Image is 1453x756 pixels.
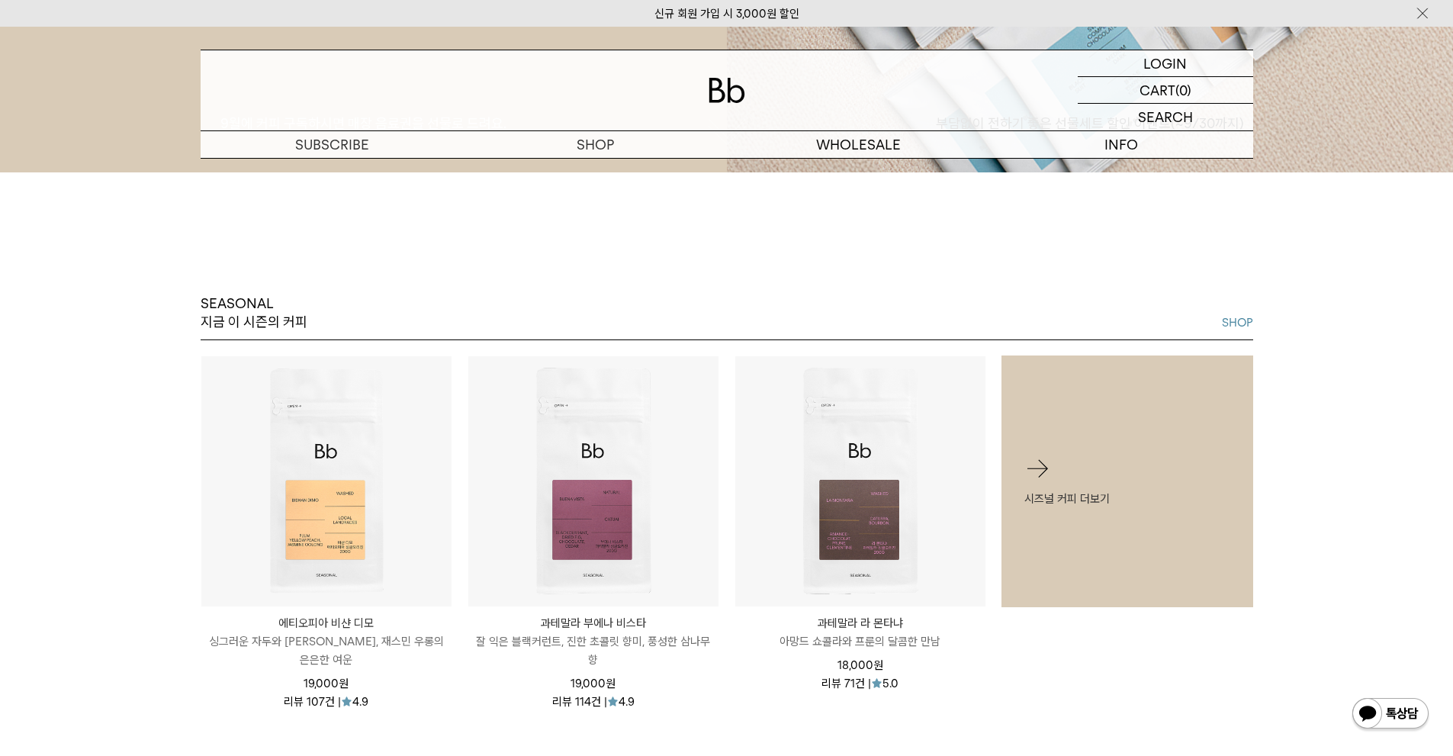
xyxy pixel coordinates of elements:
a: LOGIN [1078,50,1253,77]
span: 원 [873,658,883,672]
a: SUBSCRIBE [201,131,464,158]
span: 19,000 [304,677,349,690]
p: INFO [990,131,1253,158]
p: 아망드 쇼콜라와 프룬의 달콤한 만남 [735,632,985,651]
div: 리뷰 114건 | 4.9 [552,693,635,708]
span: 19,000 [571,677,616,690]
p: 에티오피아 비샨 디모 [201,614,452,632]
img: 카카오톡 채널 1:1 채팅 버튼 [1351,696,1430,733]
span: 원 [339,677,349,690]
p: SEARCH [1138,104,1193,130]
img: 로고 [709,78,745,103]
a: SHOP [464,131,727,158]
a: CART (0) [1078,77,1253,104]
p: 잘 익은 블랙커런트, 진한 초콜릿 향미, 풍성한 삼나무 향 [468,632,718,669]
a: 에티오피아 비샨 디모 싱그러운 자두와 [PERSON_NAME], 재스민 우롱의 은은한 여운 [201,614,452,669]
p: 싱그러운 자두와 [PERSON_NAME], 재스민 우롱의 은은한 여운 [201,632,452,669]
p: WHOLESALE [727,131,990,158]
img: 에티오피아 비샨 디모 [201,356,452,606]
span: 18,000 [837,658,883,672]
p: 과테말라 부에나 비스타 [468,614,718,632]
a: 과테말라 부에나 비스타 잘 익은 블랙커런트, 진한 초콜릿 향미, 풍성한 삼나무 향 [468,614,718,669]
a: 과테말라 라 몬타냐 아망드 쇼콜라와 프룬의 달콤한 만남 [735,614,985,651]
a: 시즈널 커피 더보기 [1001,355,1253,607]
div: 리뷰 107건 | 4.9 [284,693,368,708]
div: 리뷰 71건 | 5.0 [821,674,898,690]
img: 과테말라 라 몬타냐 [735,356,985,606]
p: 시즈널 커피 더보기 [1024,489,1230,507]
p: SEASONAL 지금 이 시즌의 커피 [201,294,307,332]
img: 과테말라 부에나 비스타 [468,356,718,606]
span: 원 [606,677,616,690]
p: LOGIN [1143,50,1187,76]
a: 신규 회원 가입 시 3,000원 할인 [654,7,799,21]
a: SHOP [1222,314,1253,332]
p: 과테말라 라 몬타냐 [735,614,985,632]
p: (0) [1175,77,1191,103]
p: CART [1140,77,1175,103]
